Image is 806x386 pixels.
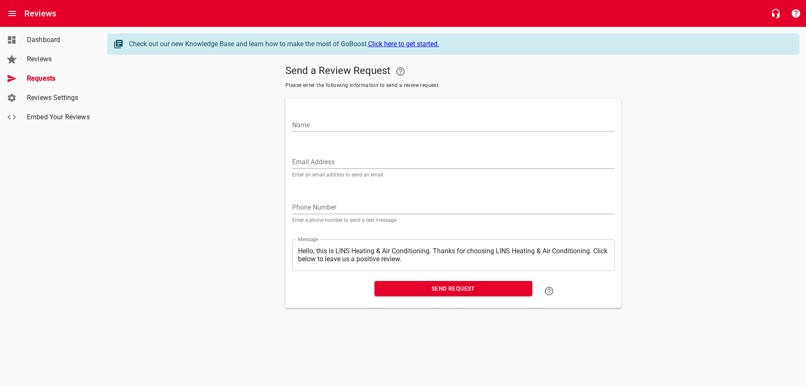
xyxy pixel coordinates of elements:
button: Live Chat [766,3,786,24]
span: Dashboard [27,35,91,45]
button: Support Portal [786,3,806,24]
span: Reviews Settings [27,93,91,103]
a: Your Google or Facebook account must be connected to "Send a Review Request" [390,61,411,81]
a: Click here to get started. [368,40,439,48]
span: Please enter the following information to send a review request. [285,81,621,90]
h5: Send a Review Request [285,61,621,81]
p: Enter an email address to send an email. [292,172,615,177]
span: Requests [27,74,91,84]
span: Reviews [27,54,91,64]
span: Embed Your Reviews [27,112,91,122]
button: Open drawer [2,3,22,24]
p: Enter a phone number to send a text message. [292,218,615,223]
div: Check out our new Knowledge Base and learn how to make the most of GoBoost. [129,39,790,49]
span: Send Request [381,284,526,294]
h6: Reviews [24,7,56,20]
textarea: Hello, this is LINS Heating & Air Conditioning. Thanks for choosing LINS Heating & Air Conditioni... [298,247,609,263]
a: Learn how to "Send a Review Request" [539,281,559,301]
button: Send Request [374,281,532,297]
